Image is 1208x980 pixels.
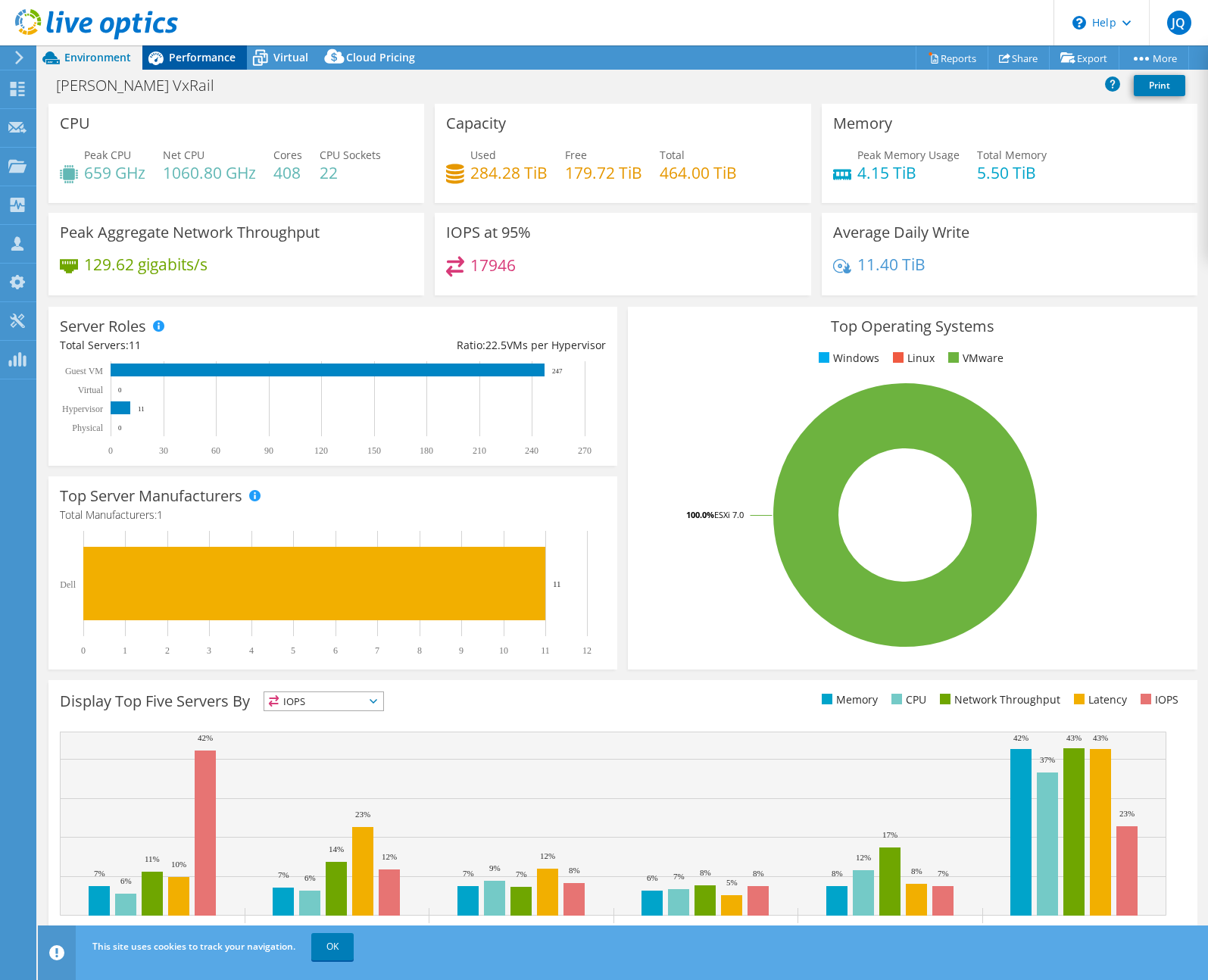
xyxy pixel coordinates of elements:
[459,645,464,656] text: 9
[264,445,273,456] text: 90
[120,876,132,885] text: 6%
[1070,691,1127,708] li: Latency
[49,77,238,94] h1: [PERSON_NAME] VxRail
[525,445,538,456] text: 240
[291,645,295,656] text: 5
[129,338,141,352] span: 11
[714,509,744,520] tspan: ESXi 7.0
[1013,733,1029,742] text: 42%
[446,115,506,132] h3: Capacity
[485,338,507,352] span: 22.5
[123,645,127,656] text: 1
[417,645,422,656] text: 8
[1167,11,1191,35] span: JQ
[118,386,122,394] text: 0
[78,385,104,395] text: Virtual
[565,148,587,162] span: Free
[60,507,606,523] h4: Total Manufacturers:
[329,844,344,854] text: 14%
[169,50,236,64] span: Performance
[1137,691,1178,708] li: IOPS
[65,366,103,376] text: Guest VM
[171,860,186,869] text: 10%
[639,318,1185,335] h3: Top Operating Systems
[81,645,86,656] text: 0
[832,869,843,878] text: 8%
[569,866,580,875] text: 8%
[833,115,892,132] h3: Memory
[273,50,308,64] span: Virtual
[700,868,711,877] text: 8%
[165,645,170,656] text: 2
[686,509,714,520] tspan: 100.0%
[463,869,474,878] text: 7%
[72,423,103,433] text: Physical
[938,869,949,878] text: 7%
[108,445,113,456] text: 0
[753,869,764,878] text: 8%
[770,925,1010,935] text: [DOMAIN_NAME][GEOGRAPHIC_DATA][PERSON_NAME]
[1066,733,1082,742] text: 43%
[333,645,338,656] text: 6
[207,645,211,656] text: 3
[355,810,370,819] text: 23%
[64,50,131,64] span: Environment
[264,692,383,710] span: IOPS
[163,164,256,181] h4: 1060.80 GHz
[553,579,561,588] text: 11
[60,579,76,590] text: Dell
[198,733,213,742] text: 42%
[673,872,685,881] text: 7%
[499,645,508,656] text: 10
[278,870,289,879] text: 7%
[367,445,381,456] text: 150
[726,878,738,887] text: 5%
[857,256,926,273] h4: 11.40 TiB
[163,148,204,162] span: Net CPU
[936,691,1060,708] li: Network Throughput
[647,873,658,882] text: 6%
[60,337,333,354] div: Total Servers:
[916,46,988,70] a: Reports
[944,350,1004,367] li: VMware
[857,164,960,181] h4: 4.15 TiB
[1119,809,1135,818] text: 23%
[1134,75,1185,96] a: Print
[470,148,496,162] span: Used
[977,164,1047,181] h4: 5.50 TiB
[815,350,879,367] li: Windows
[1049,46,1119,70] a: Export
[249,645,254,656] text: 4
[84,164,145,181] h4: 659 GHz
[1072,16,1086,30] svg: \n
[314,445,328,456] text: 120
[60,224,320,241] h3: Peak Aggregate Network Throughput
[92,940,295,953] span: This site uses cookies to track your navigation.
[582,645,592,656] text: 12
[988,46,1050,70] a: Share
[273,148,302,162] span: Cores
[320,164,381,181] h4: 22
[911,866,922,875] text: 8%
[446,224,531,241] h3: IOPS at 95%
[1093,733,1108,742] text: 43%
[660,148,685,162] span: Total
[1040,755,1055,764] text: 37%
[320,148,381,162] span: CPU Sockets
[660,164,737,181] h4: 464.00 TiB
[84,148,131,162] span: Peak CPU
[565,164,642,181] h4: 179.72 TiB
[33,925,272,935] text: [DOMAIN_NAME][GEOGRAPHIC_DATA][PERSON_NAME]
[118,424,122,432] text: 0
[889,350,935,367] li: Linux
[84,256,208,273] h4: 129.62 gigabits/s
[311,933,354,960] a: OK
[540,851,555,860] text: 12%
[333,337,607,354] div: Ratio: VMs per Hypervisor
[473,445,486,456] text: 210
[489,863,501,872] text: 9%
[1119,46,1189,70] a: More
[470,257,516,273] h4: 17946
[382,852,397,861] text: 12%
[856,853,871,862] text: 12%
